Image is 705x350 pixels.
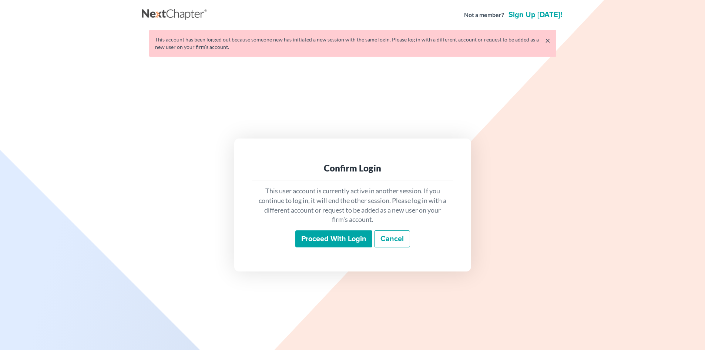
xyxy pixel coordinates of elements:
[258,162,447,174] div: Confirm Login
[507,11,564,19] a: Sign up [DATE]!
[374,230,410,247] a: Cancel
[258,186,447,224] p: This user account is currently active in another session. If you continue to log in, it will end ...
[464,11,504,19] strong: Not a member?
[545,36,550,45] a: ×
[295,230,372,247] input: Proceed with login
[155,36,550,51] div: This account has been logged out because someone new has initiated a new session with the same lo...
